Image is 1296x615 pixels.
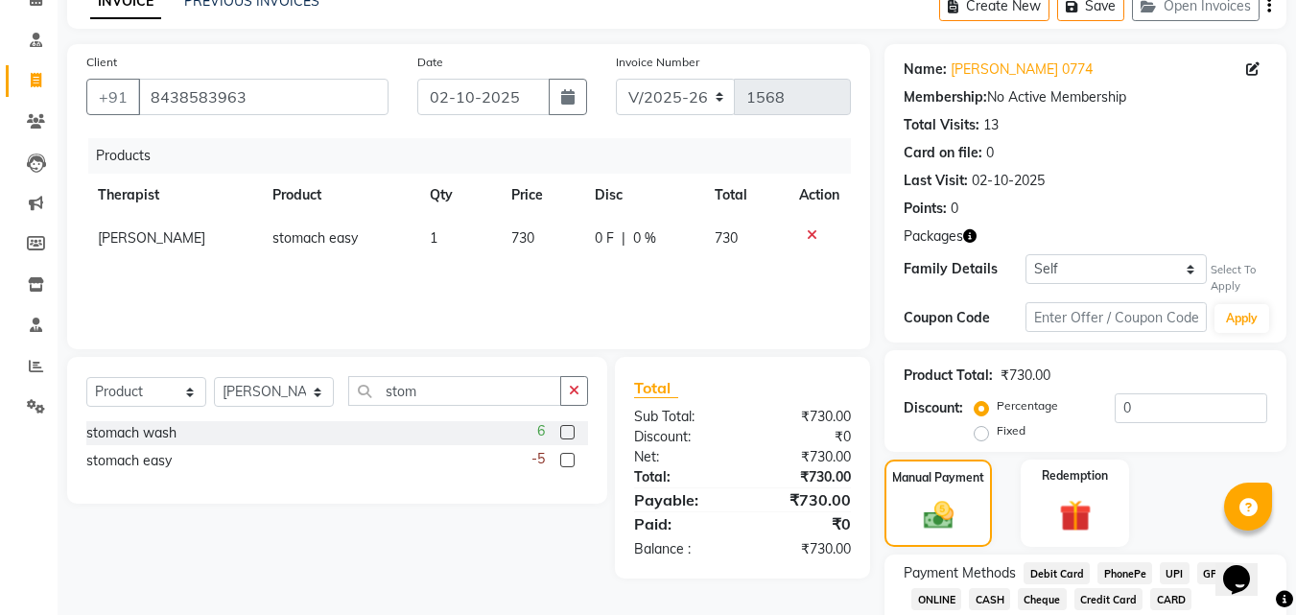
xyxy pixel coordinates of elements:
span: Debit Card [1024,562,1090,584]
div: Card on file: [904,143,982,163]
span: CASH [969,588,1010,610]
label: Invoice Number [616,54,699,71]
th: Therapist [86,174,261,217]
div: Last Visit: [904,171,968,191]
div: Membership: [904,87,987,107]
th: Disc [583,174,703,217]
div: Net: [620,447,742,467]
div: Name: [904,59,947,80]
th: Price [500,174,584,217]
span: GPay [1197,562,1237,584]
span: 6 [537,421,545,441]
div: Select To Apply [1211,262,1267,295]
span: 1 [430,229,437,247]
div: stomach wash [86,423,177,443]
input: Search by Name/Mobile/Email/Code [138,79,389,115]
span: PhonePe [1097,562,1152,584]
div: ₹730.00 [742,467,865,487]
label: Date [417,54,443,71]
div: ₹0 [742,512,865,535]
div: 0 [986,143,994,163]
div: Total Visits: [904,115,979,135]
span: stomach easy [272,229,358,247]
span: | [622,228,625,248]
input: Enter Offer / Coupon Code [1025,302,1207,332]
span: Cheque [1018,588,1067,610]
div: No Active Membership [904,87,1267,107]
div: ₹730.00 [1001,366,1050,386]
span: 730 [715,229,738,247]
label: Fixed [997,422,1025,439]
div: ₹730.00 [742,407,865,427]
span: 730 [511,229,534,247]
button: +91 [86,79,140,115]
div: 0 [951,199,958,219]
a: [PERSON_NAME] 0774 [951,59,1093,80]
label: Manual Payment [892,469,984,486]
span: UPI [1160,562,1190,584]
span: Packages [904,226,963,247]
div: Total: [620,467,742,487]
span: ONLINE [911,588,961,610]
th: Qty [418,174,500,217]
div: stomach easy [86,451,172,471]
div: Balance : [620,539,742,559]
div: Coupon Code [904,308,1025,328]
div: Products [88,138,865,174]
label: Percentage [997,397,1058,414]
div: Discount: [620,427,742,447]
div: Sub Total: [620,407,742,427]
span: 0 F [595,228,614,248]
span: CARD [1150,588,1191,610]
div: ₹730.00 [742,539,865,559]
button: Apply [1214,304,1269,333]
span: Payment Methods [904,563,1016,583]
th: Action [788,174,851,217]
img: _gift.svg [1049,496,1101,535]
div: ₹0 [742,427,865,447]
div: Discount: [904,398,963,418]
input: Search or Scan [348,376,561,406]
img: _cash.svg [914,498,963,532]
th: Product [261,174,418,217]
div: ₹730.00 [742,447,865,467]
label: Client [86,54,117,71]
iframe: chat widget [1215,538,1277,596]
span: [PERSON_NAME] [98,229,205,247]
div: Points: [904,199,947,219]
div: 02-10-2025 [972,171,1045,191]
div: Payable: [620,488,742,511]
div: Product Total: [904,366,993,386]
div: Family Details [904,259,1025,279]
span: Credit Card [1074,588,1143,610]
label: Redemption [1042,467,1108,485]
span: 0 % [633,228,656,248]
div: Paid: [620,512,742,535]
th: Total [703,174,788,217]
div: 13 [983,115,999,135]
div: ₹730.00 [742,488,865,511]
span: Total [634,378,678,398]
span: -5 [531,449,545,469]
